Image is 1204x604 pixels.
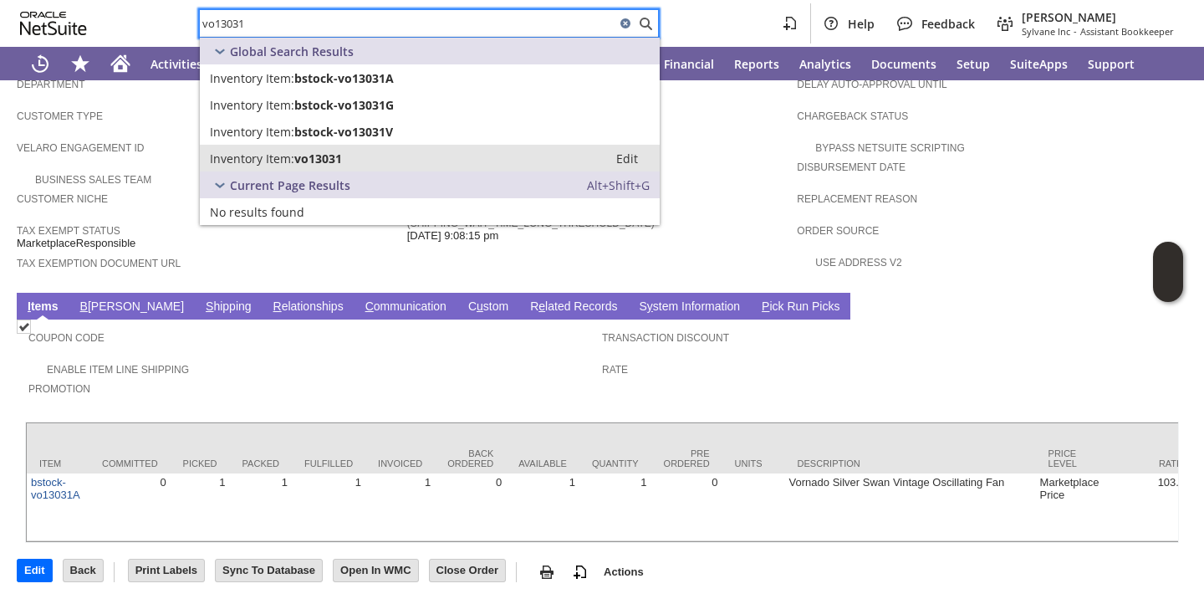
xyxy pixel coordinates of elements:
[1010,56,1068,72] span: SuiteApps
[1103,473,1195,541] td: 103.49
[1115,458,1182,468] div: Rate
[602,332,729,344] a: Transaction Discount
[871,56,936,72] span: Documents
[1074,25,1077,38] span: -
[89,473,171,541] td: 0
[797,79,946,90] a: Delay Auto-Approval Until
[171,473,230,541] td: 1
[407,229,499,243] span: [DATE] 9:08:15 pm
[957,56,990,72] span: Setup
[1088,56,1135,72] span: Support
[17,79,85,90] a: Department
[526,299,621,315] a: Related Records
[39,458,77,468] div: Item
[518,458,567,468] div: Available
[31,476,80,501] a: bstock-vo13031A
[1036,473,1104,541] td: Marketplace Price
[724,47,789,80] a: Reports
[17,142,144,154] a: Velaro Engagement ID
[200,118,660,145] a: Inventory Item:bstock-vo13031VEdit:
[47,364,189,376] a: Enable Item Line Shipping
[230,44,354,59] span: Global Search Results
[150,56,202,72] span: Activities
[798,458,1023,468] div: Description
[1000,47,1078,80] a: SuiteApps
[200,64,660,91] a: Inventory Item:bstock-vo13031AEdit:
[1048,448,1091,468] div: Price Level
[273,299,282,313] span: R
[430,560,505,581] input: Close Order
[815,142,964,154] a: Bypass NetSuite Scripting
[294,70,394,86] span: bstock-vo13031A
[76,299,188,315] a: B[PERSON_NAME]
[635,13,656,33] svg: Search
[210,151,294,166] span: Inventory Item:
[435,473,506,541] td: 0
[647,299,653,313] span: y
[64,560,103,581] input: Back
[579,473,651,541] td: 1
[861,47,946,80] a: Documents
[60,47,100,80] div: Shortcuts
[28,299,31,313] span: I
[216,560,322,581] input: Sync To Database
[200,13,615,33] input: Search
[18,560,52,581] input: Edit
[200,198,660,225] a: No results found
[735,458,773,468] div: Units
[200,91,660,118] a: Inventory Item:bstock-vo13031GEdit:
[28,332,105,344] a: Coupon Code
[294,124,393,140] span: bstock-vo13031V
[129,560,204,581] input: Print Labels
[464,299,513,315] a: Custom
[230,177,350,193] span: Current Page Results
[1078,47,1145,80] a: Support
[365,473,435,541] td: 1
[200,145,660,171] a: Inventory Item:vo13031Edit:
[734,56,779,72] span: Reports
[1080,25,1174,38] span: Assistant Bookkeeper
[602,364,628,376] a: Rate
[587,177,650,193] span: Alt+Shift+G
[365,299,374,313] span: C
[294,97,394,113] span: bstock-vo13031G
[1022,25,1070,38] span: Sylvane Inc
[635,299,744,315] a: System Information
[1157,296,1177,316] a: Unrolled view on
[269,299,348,315] a: Relationships
[17,225,120,237] a: Tax Exempt Status
[102,458,158,468] div: Committed
[334,560,418,581] input: Open In WMC
[664,448,710,468] div: Pre Ordered
[921,16,975,32] span: Feedback
[183,458,217,468] div: Picked
[294,151,342,166] span: vo13031
[1153,242,1183,302] iframe: Click here to launch Oracle Guided Learning Help Panel
[20,12,87,35] svg: logo
[242,458,279,468] div: Packed
[70,54,90,74] svg: Shortcuts
[140,47,212,80] a: Activities
[797,193,917,205] a: Replacement reason
[664,56,714,72] span: Financial
[506,473,579,541] td: 1
[570,562,590,582] img: add-record.svg
[20,47,60,80] a: Recent Records
[447,448,493,468] div: Back Ordered
[538,299,545,313] span: e
[30,54,50,74] svg: Recent Records
[1022,9,1174,25] span: [PERSON_NAME]
[597,566,650,578] a: Actions
[651,473,722,541] td: 0
[654,47,724,80] a: Financial
[799,56,851,72] span: Analytics
[23,299,63,315] a: Items
[762,299,769,313] span: P
[17,193,108,205] a: Customer Niche
[35,174,151,186] a: Business Sales Team
[206,299,213,313] span: S
[477,299,483,313] span: u
[537,562,557,582] img: print.svg
[797,225,879,237] a: Order Source
[230,473,292,541] td: 1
